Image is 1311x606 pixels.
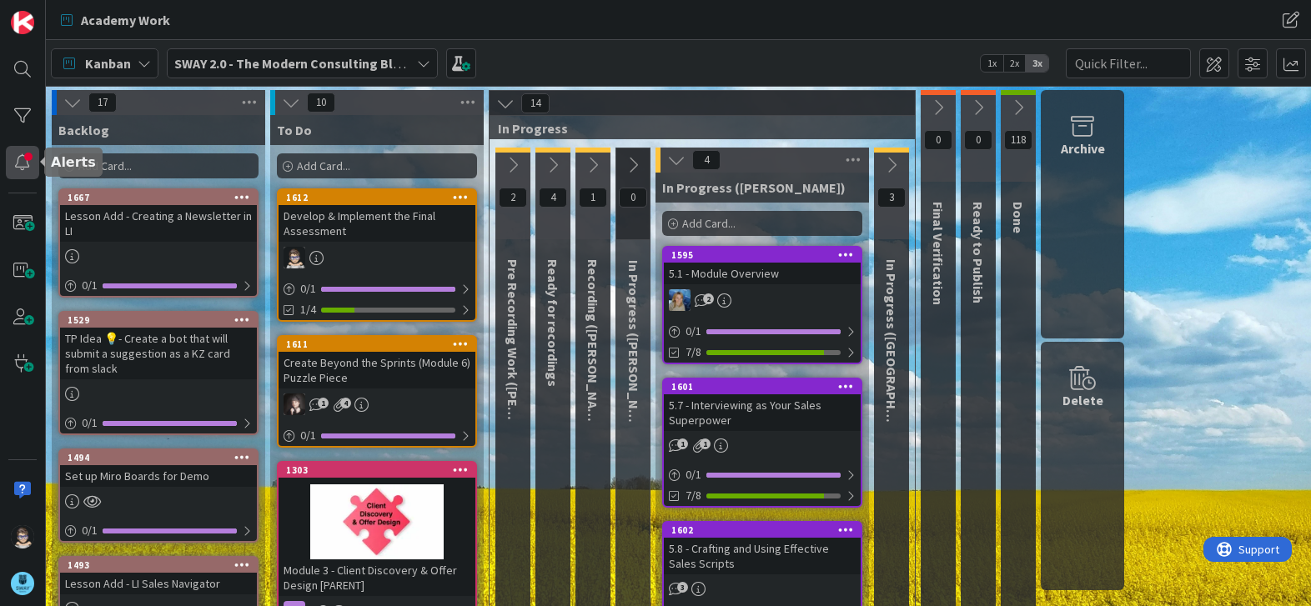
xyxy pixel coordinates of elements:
[279,190,475,242] div: 1612Develop & Implement the Final Assessment
[669,289,691,311] img: MA
[58,122,109,138] span: Backlog
[60,450,257,487] div: 1494Set up Miro Boards for Demo
[279,205,475,242] div: Develop & Implement the Final Assessment
[85,53,131,73] span: Kanban
[60,573,257,594] div: Lesson Add - LI Sales Navigator
[279,393,475,415] div: BN
[682,216,736,231] span: Add Card...
[664,263,861,284] div: 5.1 - Module Overview
[664,394,861,431] div: 5.7 - Interviewing as Your Sales Superpower
[58,311,259,435] a: 1529TP Idea 💡- Create a bot that will submit a suggestion as a KZ card from slack0/1
[297,158,350,173] span: Add Card...
[284,247,305,268] img: TP
[498,120,894,137] span: In Progress
[60,450,257,465] div: 1494
[677,438,688,449] span: 1
[579,188,607,208] span: 1
[60,313,257,379] div: 1529TP Idea 💡- Create a bot that will submit a suggestion as a KZ card from slack
[286,338,475,350] div: 1611
[78,158,132,173] span: Add Card...
[58,448,259,543] a: 1494Set up Miro Boards for Demo0/1
[664,379,861,394] div: 1601
[686,323,701,340] span: 0 / 1
[60,465,257,487] div: Set up Miro Boards for Demo
[60,520,257,541] div: 0/1
[664,523,861,538] div: 1602
[279,190,475,205] div: 1612
[60,558,257,573] div: 1493
[82,277,98,294] span: 0 / 1
[300,427,316,444] span: 0 / 1
[60,558,257,594] div: 1493Lesson Add - LI Sales Navigator
[671,249,861,261] div: 1595
[545,259,561,387] span: Ready for recordings
[664,248,861,263] div: 1595
[11,525,34,548] img: TP
[279,247,475,268] div: TP
[1066,48,1191,78] input: Quick Filter...
[35,3,76,23] span: Support
[82,414,98,432] span: 0 / 1
[284,393,305,415] img: BN
[585,259,601,435] span: Recording (Marina)
[1026,55,1048,72] span: 3x
[277,122,312,138] span: To Do
[625,260,642,443] span: In Progress (Barb)
[307,93,335,113] span: 10
[277,188,477,322] a: 1612Develop & Implement the Final AssessmentTP0/11/4
[60,313,257,328] div: 1529
[60,205,257,242] div: Lesson Add - Creating a Newsletter in LI
[300,280,316,298] span: 0 / 1
[60,413,257,433] div: 0/1
[51,5,180,35] a: Academy Work
[521,93,550,113] span: 14
[981,55,1003,72] span: 1x
[68,192,257,203] div: 1667
[11,11,34,34] img: Visit kanbanzone.com
[300,301,316,318] span: 1/4
[81,10,170,30] span: Academy Work
[60,190,257,242] div: 1667Lesson Add - Creating a Newsletter in LI
[924,130,952,150] span: 0
[174,55,437,72] b: SWAY 2.0 - The Modern Consulting Blueprint
[60,190,257,205] div: 1667
[671,381,861,393] div: 1601
[68,314,257,326] div: 1529
[1061,138,1105,158] div: Archive
[664,289,861,311] div: MA
[340,398,351,408] span: 4
[279,463,475,478] div: 1303
[662,378,862,508] a: 16015.7 - Interviewing as Your Sales Superpower0/17/8
[877,188,906,208] span: 3
[664,248,861,284] div: 15955.1 - Module Overview
[82,522,98,539] span: 0 / 1
[505,259,521,493] span: Pre Recording Work (Marina)
[703,293,714,304] span: 2
[539,188,567,208] span: 4
[58,188,259,298] a: 1667Lesson Add - Creating a Newsletter in LI0/1
[318,398,329,408] span: 1
[279,337,475,352] div: 1611
[700,438,711,449] span: 1
[279,337,475,388] div: 1611Create Beyond the Sprints (Module 6) Puzzle Piece
[68,559,257,571] div: 1493
[662,179,846,196] span: In Progress (Fike)
[619,188,647,208] span: 0
[677,582,688,593] span: 3
[970,202,987,303] span: Ready to Publish
[279,278,475,299] div: 0/1
[1004,130,1032,150] span: 118
[883,259,900,469] span: In Progress (Tana)
[664,321,861,342] div: 0/1
[662,246,862,364] a: 15955.1 - Module OverviewMA0/17/8
[279,425,475,446] div: 0/1
[499,188,527,208] span: 2
[279,463,475,596] div: 1303Module 3 - Client Discovery & Offer Design [PARENT]
[88,93,117,113] span: 17
[68,452,257,463] div: 1494
[686,466,701,483] span: 0 / 1
[1010,202,1027,233] span: Done
[692,150,721,170] span: 4
[664,538,861,574] div: 5.8 - Crafting and Using Effective Sales Scripts
[664,379,861,431] div: 16015.7 - Interviewing as Your Sales Superpower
